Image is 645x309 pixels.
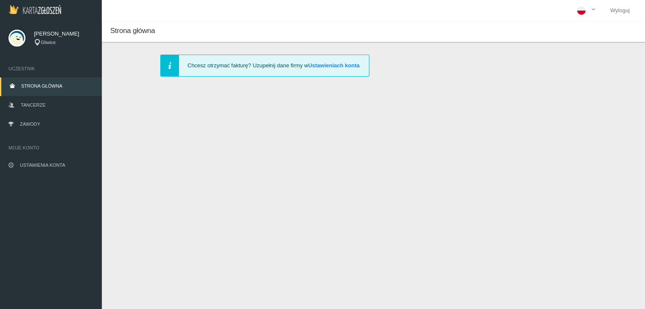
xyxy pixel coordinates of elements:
span: Strona główna [110,27,155,35]
div: Gliwice [34,39,93,46]
a: Ustawieniach konta [308,62,360,69]
span: Ustawienia konta [20,163,65,168]
span: Tancerze [21,102,45,108]
span: [PERSON_NAME] [34,30,93,38]
span: Strona główna [21,83,62,88]
div: Chcesz otrzymać fakturę? Uzupełnij dane firmy w [160,55,369,77]
span: Uczestnik [8,64,93,73]
img: Logo [8,5,61,14]
span: Moje konto [8,143,93,152]
span: Zawody [20,121,40,127]
img: svg [8,30,25,47]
